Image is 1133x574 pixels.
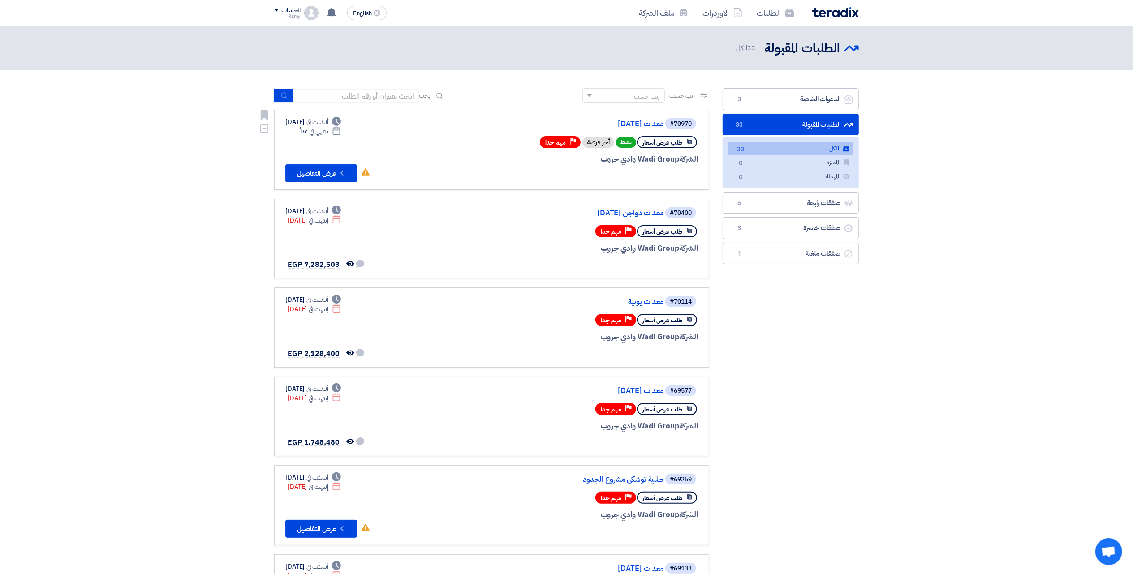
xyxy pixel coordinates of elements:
[288,482,341,492] div: [DATE]
[306,295,328,304] span: أنشئت في
[723,217,859,239] a: صفقات خاسرة3
[734,120,745,129] span: 33
[601,405,621,414] span: مهم جدا
[484,209,663,217] a: معدات دواجن [DATE]
[1095,538,1122,565] a: Open chat
[484,565,663,573] a: معدات [DATE]
[642,494,682,502] span: طلب عرض أسعار
[679,509,698,520] span: الشركة
[293,89,419,103] input: ابحث بعنوان أو رقم الطلب
[670,388,692,394] div: #69577
[632,2,695,23] a: ملف الشركة
[281,7,301,14] div: الحساب
[347,6,387,20] button: English
[288,259,340,270] span: EGP 7,282,503
[642,138,682,147] span: طلب عرض أسعار
[723,88,859,110] a: الدعوات الخاصة3
[670,210,692,216] div: #70400
[309,304,328,314] span: إنتهت في
[728,142,853,155] a: الكل
[285,295,341,304] div: [DATE]
[484,298,663,306] a: معدات يونية
[285,520,357,538] button: عرض التفاصيل
[669,91,695,100] span: رتب حسب
[735,145,746,154] span: 33
[735,173,746,182] span: 0
[670,476,692,483] div: #69259
[670,299,692,305] div: #70114
[670,121,692,127] div: #70970
[306,384,328,394] span: أنشئت في
[642,405,682,414] span: طلب عرض أسعار
[484,387,663,395] a: معدات [DATE]
[482,331,698,343] div: Wadi Group وادي جروب
[670,565,692,572] div: #69133
[484,475,663,484] a: طلبية توشكى مشروع الجدود
[419,91,431,100] span: بحث
[304,6,319,20] img: profile_test.png
[723,114,859,136] a: الطلبات المقبولة33
[288,216,341,225] div: [DATE]
[306,206,328,216] span: أنشئت في
[734,224,745,233] span: 3
[642,316,682,325] span: طلب عرض أسعار
[288,437,340,448] span: EGP 1,748,480
[482,154,698,165] div: Wadi Group وادي جروب
[309,482,328,492] span: إنتهت في
[679,154,698,165] span: الشركة
[679,331,698,343] span: الشركة
[812,7,859,17] img: Teradix logo
[285,562,341,571] div: [DATE]
[310,127,328,136] span: ينتهي في
[747,43,755,53] span: 33
[285,206,341,216] div: [DATE]
[723,192,859,214] a: صفقات رابحة6
[737,43,757,53] span: الكل
[764,40,840,57] h2: الطلبات المقبولة
[695,2,750,23] a: الأوردرات
[285,384,341,394] div: [DATE]
[306,562,328,571] span: أنشئت في
[306,473,328,482] span: أنشئت في
[750,2,801,23] a: الطلبات
[601,494,621,502] span: مهم جدا
[288,348,340,359] span: EGP 2,128,400
[735,159,746,168] span: 0
[582,137,614,148] div: أخر فرصة
[734,199,745,208] span: 6
[309,394,328,403] span: إنتهت في
[288,394,341,403] div: [DATE]
[723,243,859,265] a: صفقات ملغية1
[309,216,328,225] span: إنتهت في
[300,127,341,136] div: غداً
[545,138,566,147] span: مهم جدا
[679,243,698,254] span: الشركة
[734,249,745,258] span: 1
[285,117,341,127] div: [DATE]
[285,473,341,482] div: [DATE]
[482,243,698,254] div: Wadi Group وادي جروب
[728,170,853,183] a: المهملة
[288,304,341,314] div: [DATE]
[728,156,853,169] a: المميزة
[482,509,698,521] div: Wadi Group وادي جروب
[734,95,745,104] span: 3
[353,10,372,17] span: English
[285,164,357,182] button: عرض التفاصيل
[306,117,328,127] span: أنشئت في
[601,316,621,325] span: مهم جدا
[634,92,660,101] div: رتب حسب
[484,120,663,128] a: معدات [DATE]
[642,227,682,236] span: طلب عرض أسعار
[679,420,698,432] span: الشركة
[482,420,698,432] div: Wadi Group وادي جروب
[601,227,621,236] span: مهم جدا
[616,137,636,148] span: نشط
[274,14,301,19] div: Ramy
